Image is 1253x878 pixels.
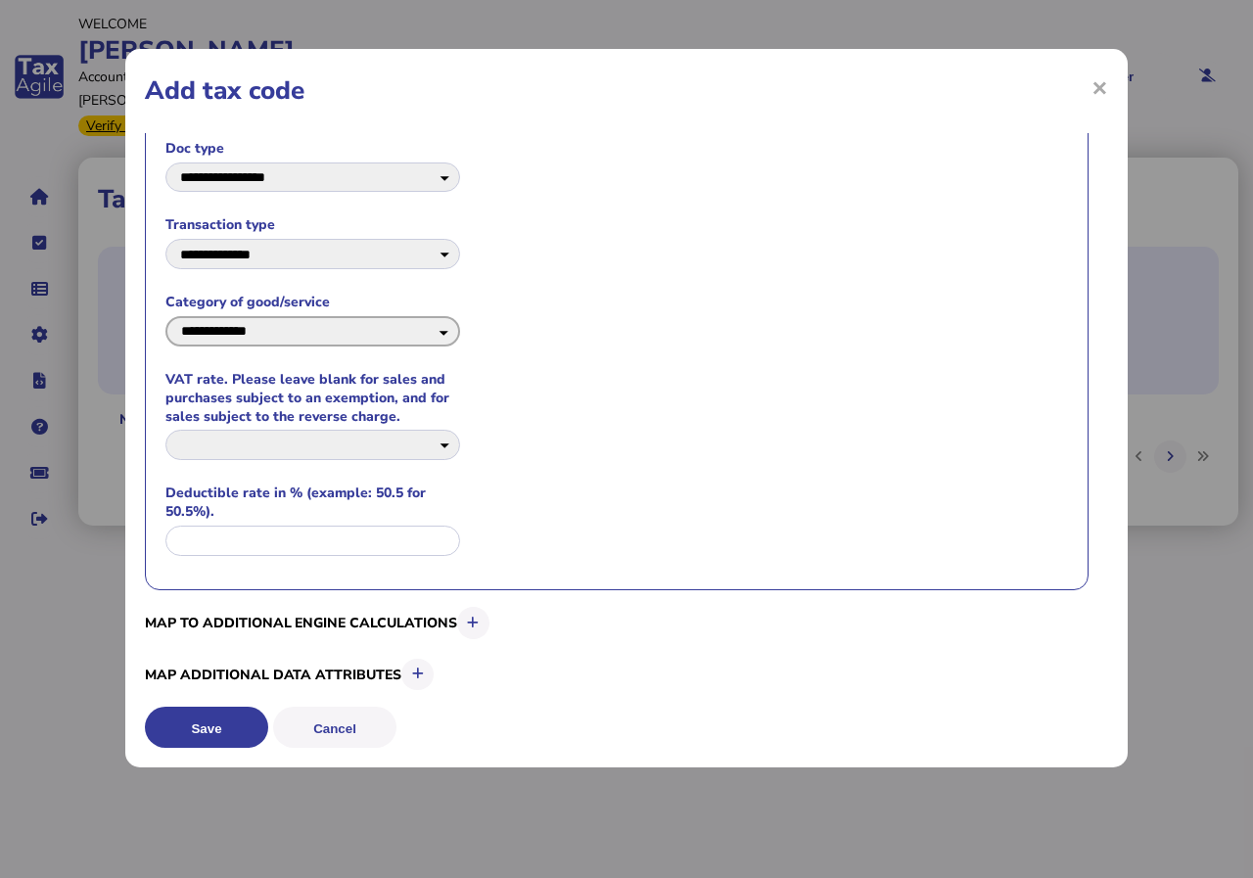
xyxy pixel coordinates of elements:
label: Deductible rate in % (example: 50.5 for 50.5%). [165,484,460,521]
label: Category of good/service [165,293,460,311]
span: × [1091,69,1108,106]
label: Transaction type [165,215,460,234]
label: Doc type [165,139,460,158]
h3: Map additional data attributes [145,656,1089,694]
h1: Add tax code [145,73,1108,108]
h3: Map to additional engine calculations [145,604,1089,642]
button: Cancel [273,707,396,748]
button: Save [145,707,268,748]
label: VAT rate. Please leave blank for sales and purchases subject to an exemption, and for sales subje... [165,370,460,426]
